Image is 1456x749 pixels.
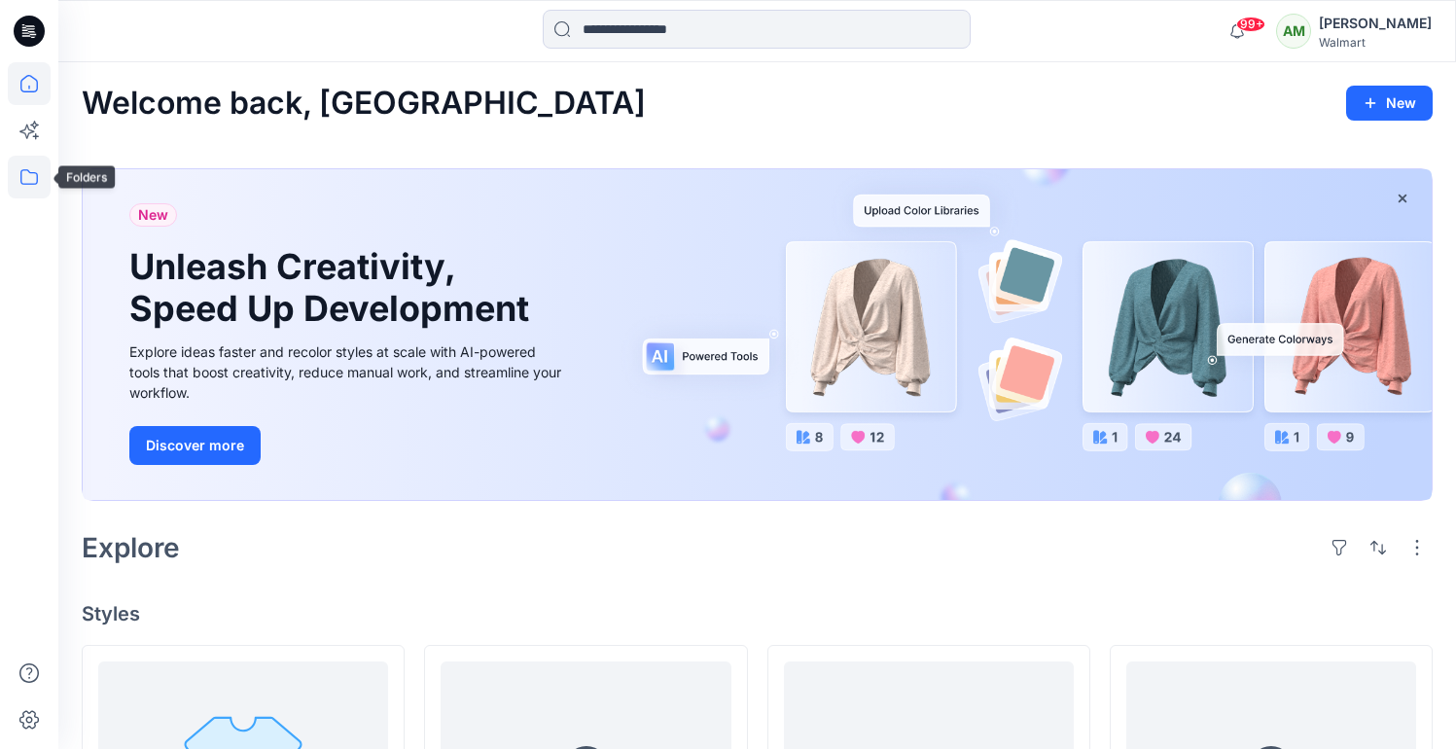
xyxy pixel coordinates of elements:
span: 99+ [1236,17,1265,32]
button: New [1346,86,1433,121]
div: [PERSON_NAME] [1319,12,1432,35]
button: Discover more [129,426,261,465]
div: AM [1276,14,1311,49]
h1: Unleash Creativity, Speed Up Development [129,246,538,330]
h2: Explore [82,532,180,563]
a: Discover more [129,426,567,465]
h2: Welcome back, [GEOGRAPHIC_DATA] [82,86,646,122]
div: Explore ideas faster and recolor styles at scale with AI-powered tools that boost creativity, red... [129,341,567,403]
h4: Styles [82,602,1433,625]
div: Walmart [1319,35,1432,50]
span: New [138,203,168,227]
